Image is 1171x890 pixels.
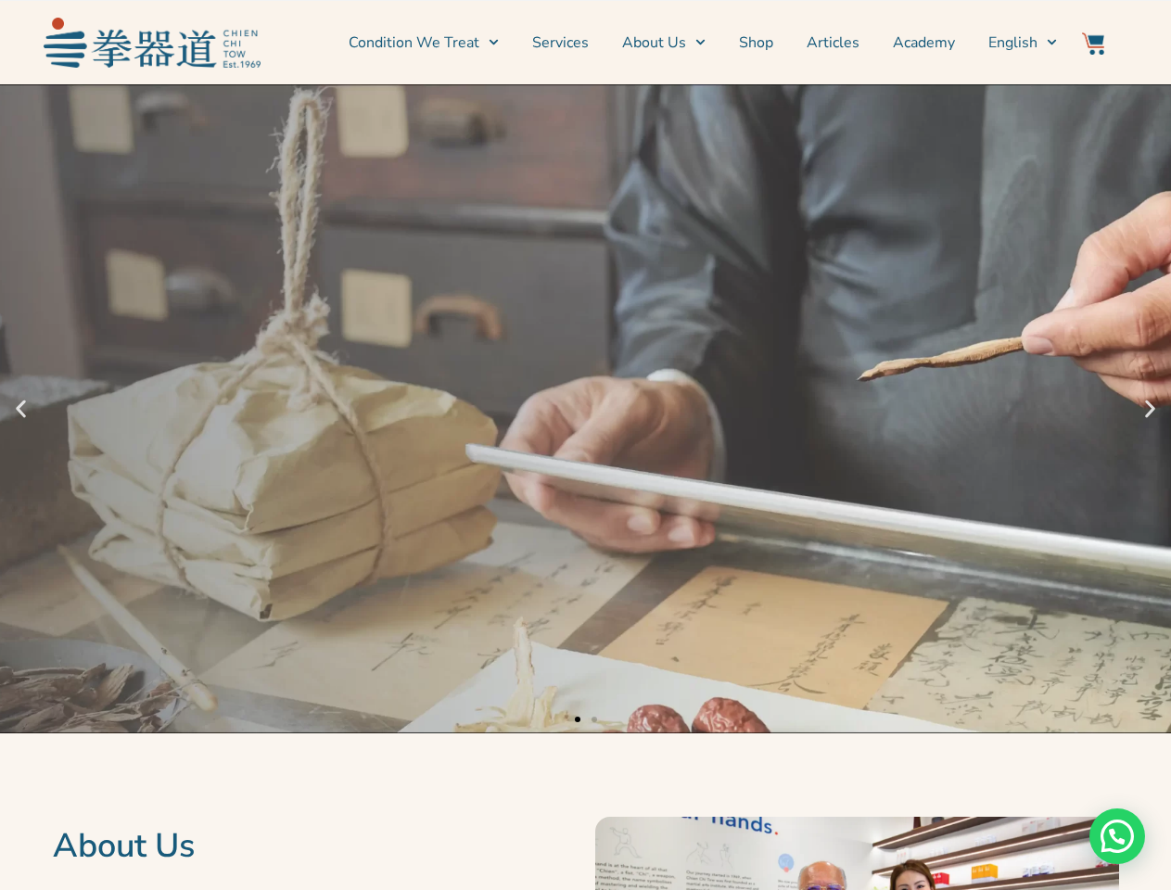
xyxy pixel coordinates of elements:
a: About Us [622,19,706,66]
a: Shop [739,19,773,66]
span: English [988,32,1037,54]
a: Condition We Treat [349,19,499,66]
a: Switch to English [988,19,1057,66]
a: Services [532,19,589,66]
div: Need help? WhatsApp contact [1089,808,1145,864]
img: Website Icon-03 [1082,32,1104,55]
span: Go to slide 2 [592,717,597,722]
a: Articles [807,19,859,66]
span: Go to slide 1 [575,717,580,722]
nav: Menu [270,19,1058,66]
a: Academy [893,19,955,66]
div: Previous slide [9,398,32,421]
div: Next slide [1139,398,1162,421]
h2: About Us [53,826,577,867]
